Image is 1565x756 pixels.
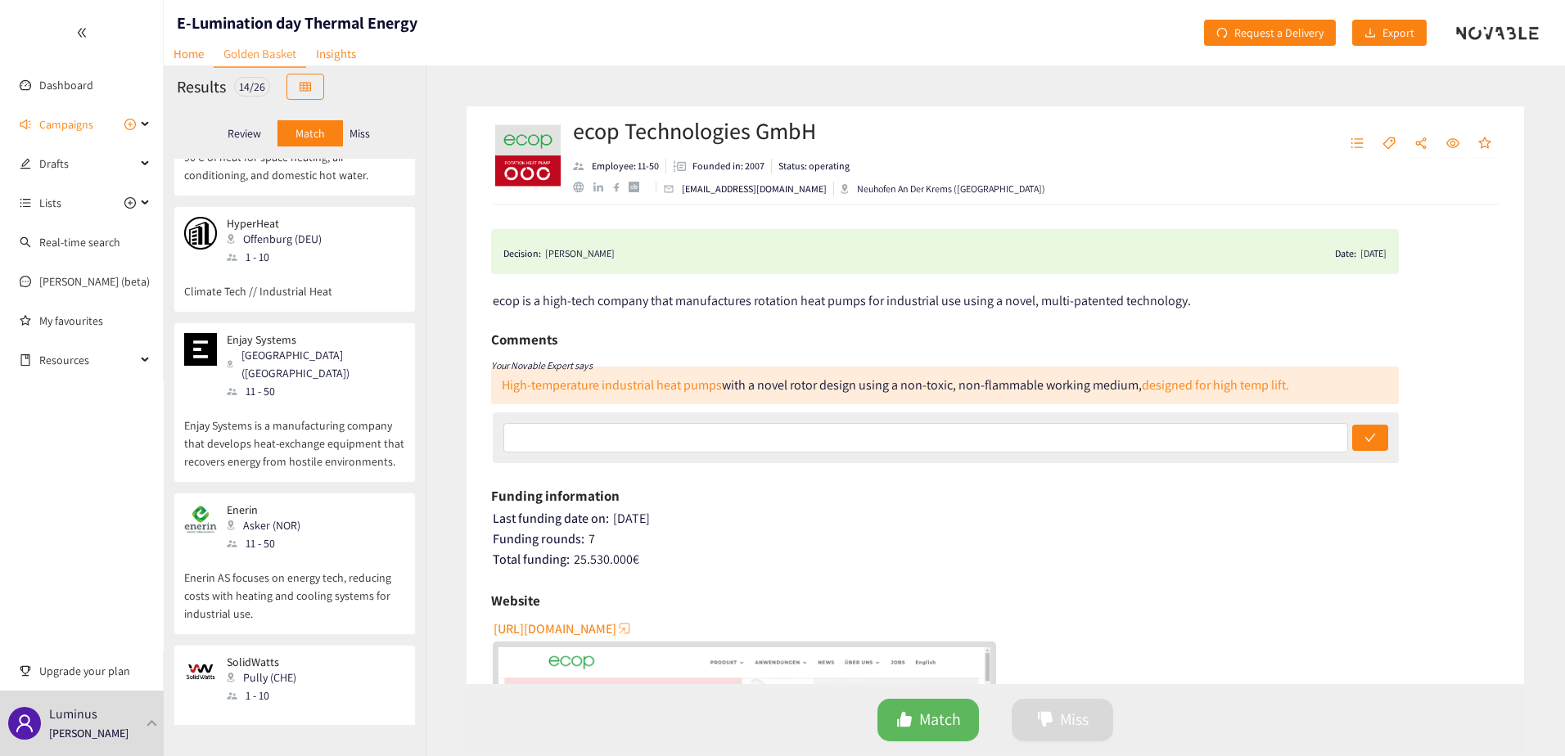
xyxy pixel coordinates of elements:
a: designed for high temp lift. [1142,376,1289,394]
span: Resources [39,344,136,376]
p: Enjay Systems is a manufacturing company that develops heat-exchange equipment that recovers ener... [184,400,405,470]
p: Match [295,127,325,140]
button: check [1352,425,1388,451]
a: [PERSON_NAME] (beta) [39,274,150,289]
div: Neuhofen An Der Krems ([GEOGRAPHIC_DATA]) [841,182,1045,196]
span: Funding rounds: [493,530,584,547]
button: unordered-list [1342,131,1372,157]
button: eye [1438,131,1468,157]
span: Miss [1060,707,1089,732]
div: 11 - 50 [227,382,404,400]
iframe: Chat Widget [1483,677,1565,756]
p: Review [228,127,261,140]
p: Luminus [49,704,97,724]
h2: Results [177,75,226,98]
div: 14 / 26 [234,77,270,97]
span: share-alt [1414,137,1427,151]
a: facebook [613,182,629,191]
h6: Funding information [491,484,620,508]
button: downloadExport [1352,20,1427,46]
div: 11 - 50 [227,534,310,552]
span: tag [1382,137,1396,151]
span: user [15,713,34,733]
div: 1 - 10 [227,248,331,266]
span: download [1364,27,1376,40]
li: Founded in year [666,159,772,173]
span: trophy [20,665,31,677]
span: plus-circle [124,197,136,209]
button: share-alt [1406,131,1436,157]
p: HyperHeat [227,217,322,230]
img: Snapshot of the company's website [184,333,217,366]
h2: ecop Technologies GmbH [573,115,1045,147]
p: [EMAIL_ADDRESS][DOMAIN_NAME] [682,182,827,196]
p: Miss [350,127,370,140]
span: Date: [1335,245,1356,262]
div: [PERSON_NAME] [545,245,615,262]
span: Total funding: [493,551,570,568]
a: crunchbase [629,182,649,192]
span: dislike [1037,711,1053,730]
img: Snapshot of the company's website [184,217,217,250]
span: Decision: [503,245,541,262]
h6: Website [491,588,540,613]
p: Climate Tech // Industrial Heat [184,266,405,300]
div: 7 [493,531,1500,547]
span: star [1478,137,1491,151]
a: Real-time search [39,235,120,250]
button: [URL][DOMAIN_NAME] [494,615,633,641]
p: [PERSON_NAME] [49,724,129,742]
li: Status [772,159,850,173]
button: table [286,74,324,100]
a: My favourites [39,304,151,337]
a: website [573,182,593,192]
span: book [20,354,31,366]
h6: Comments [491,327,557,352]
button: dislikeMiss [1012,699,1113,741]
div: [DATE] [493,511,1500,527]
span: ecop is a high-tech company that manufactures rotation heat pumps for industrial use using a nove... [493,292,1191,309]
p: Enjay Systems [227,333,394,346]
div: [GEOGRAPHIC_DATA] ([GEOGRAPHIC_DATA]) [227,346,404,382]
p: Status: operating [778,159,850,173]
span: double-left [76,27,88,38]
img: Snapshot of the company's website [184,503,217,536]
span: Match [919,707,961,732]
span: unordered-list [20,197,31,209]
span: [URL][DOMAIN_NAME] [494,619,616,639]
span: plus-circle [124,119,136,130]
div: [DATE] [1360,245,1387,262]
span: edit [20,158,31,169]
img: Snapshot of the company's website [184,655,217,688]
img: Company Logo [495,123,561,188]
button: redoRequest a Delivery [1204,20,1336,46]
a: Dashboard [39,78,93,92]
a: linkedin [593,182,613,192]
p: Enerin AS focuses on energy tech, reducing costs with heating and cooling systems for industrial ... [184,552,405,623]
span: Drafts [39,147,136,180]
span: Export [1382,24,1414,42]
div: Asker (NOR) [227,516,310,534]
p: Employee: 11-50 [592,159,659,173]
div: Pully (CHE) [227,668,306,686]
span: like [896,711,913,730]
a: Golden Basket [214,41,306,68]
a: High-temperature industrial heat pumps [502,376,722,394]
span: check [1364,432,1376,445]
span: sound [20,119,31,130]
span: eye [1446,137,1459,151]
li: Employees [573,159,666,173]
p: SolidWatts [227,655,296,668]
span: unordered-list [1351,137,1364,151]
span: Request a Delivery [1234,24,1324,42]
a: Insights [306,41,366,66]
p: Founded in: 2007 [692,159,764,173]
span: Last funding date on: [493,510,609,527]
span: Lists [39,187,61,219]
span: Campaigns [39,108,93,141]
button: likeMatch [877,699,979,741]
h1: E-Lumination day Thermal Energy [177,11,417,34]
i: Your Novable Expert says [491,359,593,371]
div: with a novel rotor design using a non-toxic, non-flammable working medium, [502,376,1289,394]
span: redo [1216,27,1228,40]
